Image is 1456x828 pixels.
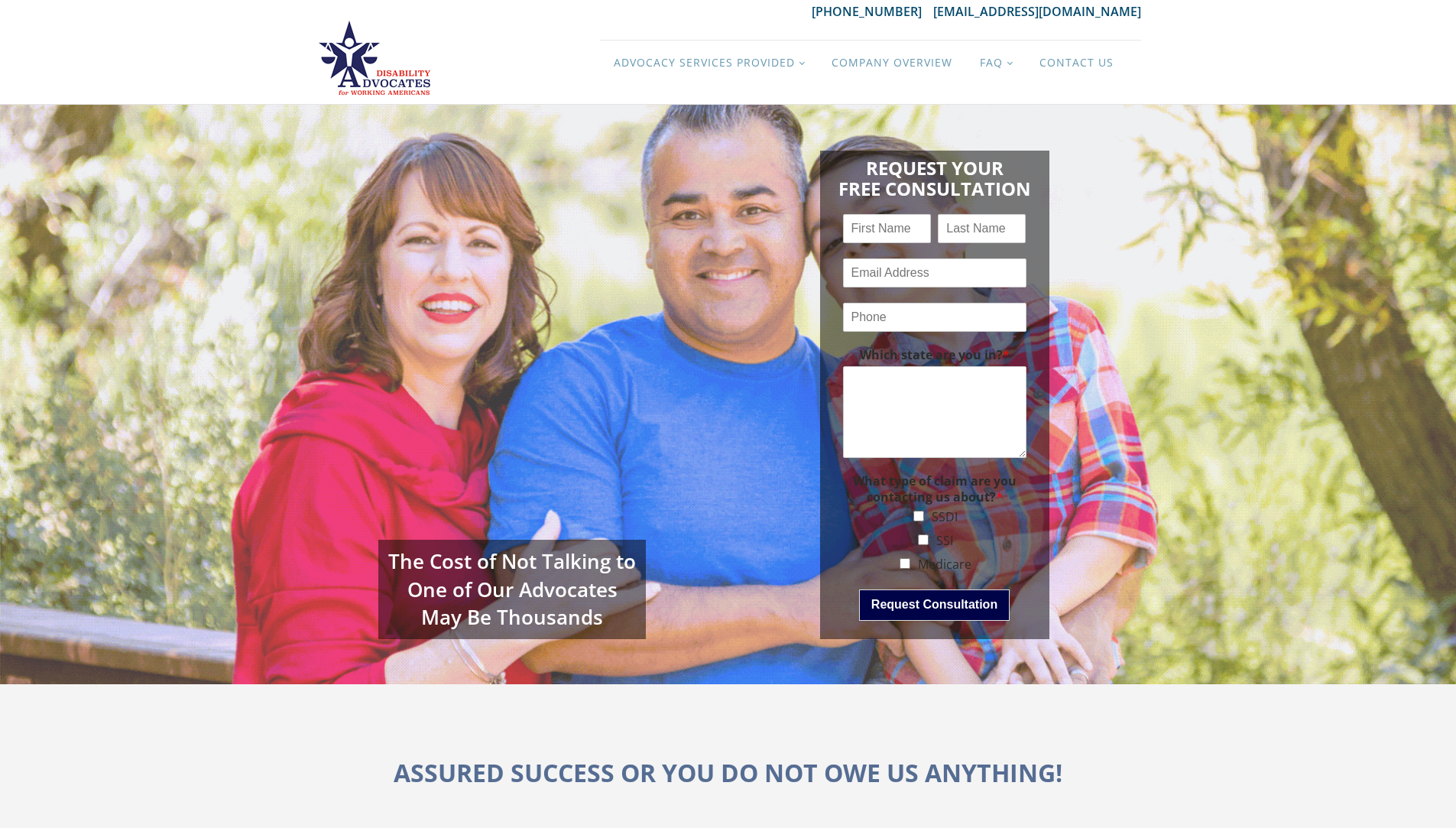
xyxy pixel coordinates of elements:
[600,41,818,85] a: Advocacy Services Provided
[843,258,1026,287] input: Email Address
[859,589,1010,620] button: Request Consultation
[838,151,1031,199] h1: Request Your Free Consultation
[966,41,1026,85] a: FAQ
[936,532,953,549] label: SSI
[1026,41,1127,85] a: Contact Us
[932,508,958,525] label: SSDI
[394,753,1062,792] h1: ASSURED SUCCESS OR YOU DO NOT OWE US ANYTHING!
[843,473,1026,505] label: What type of claim are you contacting us about?
[938,214,1026,243] input: Last Name
[812,3,933,20] a: [PHONE_NUMBER]
[818,41,966,85] a: Company Overview
[843,303,1026,332] input: Phone
[843,214,931,243] input: First Name
[378,540,646,638] div: The Cost of Not Talking to One of Our Advocates May Be Thousands
[933,3,1141,20] a: [EMAIL_ADDRESS][DOMAIN_NAME]
[918,556,971,573] label: Medicare
[843,347,1026,363] label: Which state are you in?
